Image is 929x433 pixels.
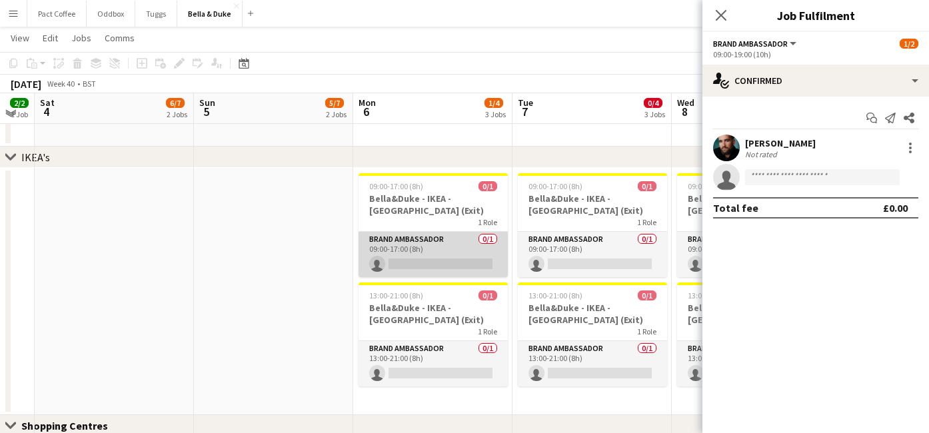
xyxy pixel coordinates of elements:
app-job-card: 09:00-17:00 (8h)0/1Bella&Duke - IKEA - [GEOGRAPHIC_DATA] (Exit)1 RoleBrand Ambassador0/109:00-17:... [359,173,508,277]
span: Jobs [71,32,91,44]
div: Not rated [745,149,780,159]
span: 09:00-17:00 (8h) [528,181,582,191]
span: 1/4 [484,98,503,108]
div: 09:00-19:00 (10h) [713,49,918,59]
app-job-card: 13:00-21:00 (8h)0/1Bella&Duke - IKEA - [GEOGRAPHIC_DATA] (Exit)1 RoleBrand Ambassador0/113:00-21:... [677,282,826,386]
div: 3 Jobs [485,109,506,119]
span: 0/1 [638,290,656,300]
div: Confirmed [702,65,929,97]
h3: Bella&Duke - IKEA - [GEOGRAPHIC_DATA] (Exit) [677,302,826,326]
app-job-card: 09:00-17:00 (8h)0/1Bella&Duke - IKEA - [GEOGRAPHIC_DATA] (Exit)1 RoleBrand Ambassador0/109:00-17:... [677,173,826,277]
span: 1 Role [478,217,497,227]
span: 1 Role [478,326,497,336]
button: Bella & Duke [177,1,243,27]
span: 09:00-17:00 (8h) [688,181,742,191]
span: Sun [199,97,215,109]
app-card-role: Brand Ambassador0/109:00-17:00 (8h) [677,232,826,277]
h3: Bella&Duke - IKEA - [GEOGRAPHIC_DATA] (Exit) [359,193,508,217]
span: 5/7 [325,98,344,108]
span: 13:00-21:00 (8h) [528,290,582,300]
span: Edit [43,32,58,44]
a: Comms [99,29,140,47]
app-job-card: 09:00-17:00 (8h)0/1Bella&Duke - IKEA - [GEOGRAPHIC_DATA] (Exit)1 RoleBrand Ambassador0/109:00-17:... [518,173,667,277]
div: Shopping Centres [21,419,119,432]
span: 13:00-21:00 (8h) [688,290,742,300]
h3: Bella&Duke - IKEA - [GEOGRAPHIC_DATA] (Exit) [359,302,508,326]
span: 1/2 [900,39,918,49]
span: 0/4 [644,98,662,108]
h3: Bella&Duke - IKEA - [GEOGRAPHIC_DATA] (Exit) [518,302,667,326]
div: IKEA's [21,151,50,164]
app-card-role: Brand Ambassador0/113:00-21:00 (8h) [518,341,667,386]
span: View [11,32,29,44]
div: [DATE] [11,77,41,91]
app-card-role: Brand Ambassador0/113:00-21:00 (8h) [677,341,826,386]
button: Pact Coffee [27,1,87,27]
span: 0/1 [478,290,497,300]
span: Tue [518,97,533,109]
span: Week 40 [44,79,77,89]
div: 1 Job [11,109,28,119]
span: 0/1 [478,181,497,191]
span: 6 [357,104,376,119]
button: Oddbox [87,1,135,27]
span: Comms [105,32,135,44]
app-card-role: Brand Ambassador0/109:00-17:00 (8h) [359,232,508,277]
span: 1 Role [637,326,656,336]
span: Brand Ambassador [713,39,788,49]
span: 13:00-21:00 (8h) [369,290,423,300]
span: Mon [359,97,376,109]
div: BST [83,79,96,89]
div: 2 Jobs [326,109,347,119]
app-card-role: Brand Ambassador0/113:00-21:00 (8h) [359,341,508,386]
h3: Job Fulfilment [702,7,929,24]
div: £0.00 [883,201,908,215]
span: 8 [675,104,694,119]
div: Total fee [713,201,758,215]
app-job-card: 13:00-21:00 (8h)0/1Bella&Duke - IKEA - [GEOGRAPHIC_DATA] (Exit)1 RoleBrand Ambassador0/113:00-21:... [359,282,508,386]
a: Edit [37,29,63,47]
h3: Bella&Duke - IKEA - [GEOGRAPHIC_DATA] (Exit) [518,193,667,217]
span: 4 [38,104,55,119]
a: Jobs [66,29,97,47]
span: 1 Role [637,217,656,227]
span: Sat [40,97,55,109]
button: Brand Ambassador [713,39,798,49]
div: 2 Jobs [167,109,187,119]
h3: Bella&Duke - IKEA - [GEOGRAPHIC_DATA] (Exit) [677,193,826,217]
span: 7 [516,104,533,119]
span: 5 [197,104,215,119]
span: Wed [677,97,694,109]
app-card-role: Brand Ambassador0/109:00-17:00 (8h) [518,232,667,277]
span: 6/7 [166,98,185,108]
button: Tuggs [135,1,177,27]
span: 2/2 [10,98,29,108]
span: 0/1 [638,181,656,191]
div: 3 Jobs [644,109,665,119]
app-job-card: 13:00-21:00 (8h)0/1Bella&Duke - IKEA - [GEOGRAPHIC_DATA] (Exit)1 RoleBrand Ambassador0/113:00-21:... [518,282,667,386]
div: [PERSON_NAME] [745,137,816,149]
span: 09:00-17:00 (8h) [369,181,423,191]
a: View [5,29,35,47]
